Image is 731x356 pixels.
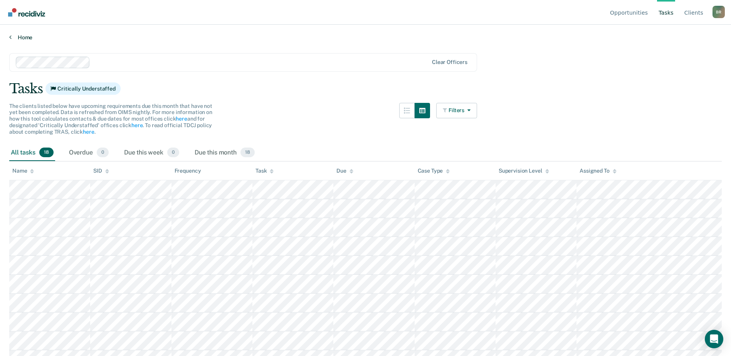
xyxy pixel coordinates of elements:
button: Profile dropdown button [713,6,725,18]
span: 18 [39,148,54,158]
div: Tasks [9,81,722,97]
div: Due this week0 [123,144,181,161]
div: B R [713,6,725,18]
div: Case Type [418,168,450,174]
span: 18 [240,148,255,158]
div: Due [336,168,353,174]
div: Open Intercom Messenger [705,330,723,348]
div: All tasks18 [9,144,55,161]
span: Critically Understaffed [45,82,121,95]
div: Task [255,168,274,174]
div: Name [12,168,34,174]
img: Recidiviz [8,8,45,17]
div: Due this month18 [193,144,256,161]
span: 0 [167,148,179,158]
button: Filters [436,103,477,118]
a: here [131,122,143,128]
div: Clear officers [432,59,467,65]
div: Overdue0 [67,144,110,161]
span: 0 [97,148,109,158]
a: Home [9,34,722,41]
div: Assigned To [580,168,616,174]
span: The clients listed below have upcoming requirements due this month that have not yet been complet... [9,103,212,135]
div: Frequency [175,168,201,174]
div: Supervision Level [499,168,549,174]
div: SID [93,168,109,174]
a: here [176,116,187,122]
a: here [83,129,94,135]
